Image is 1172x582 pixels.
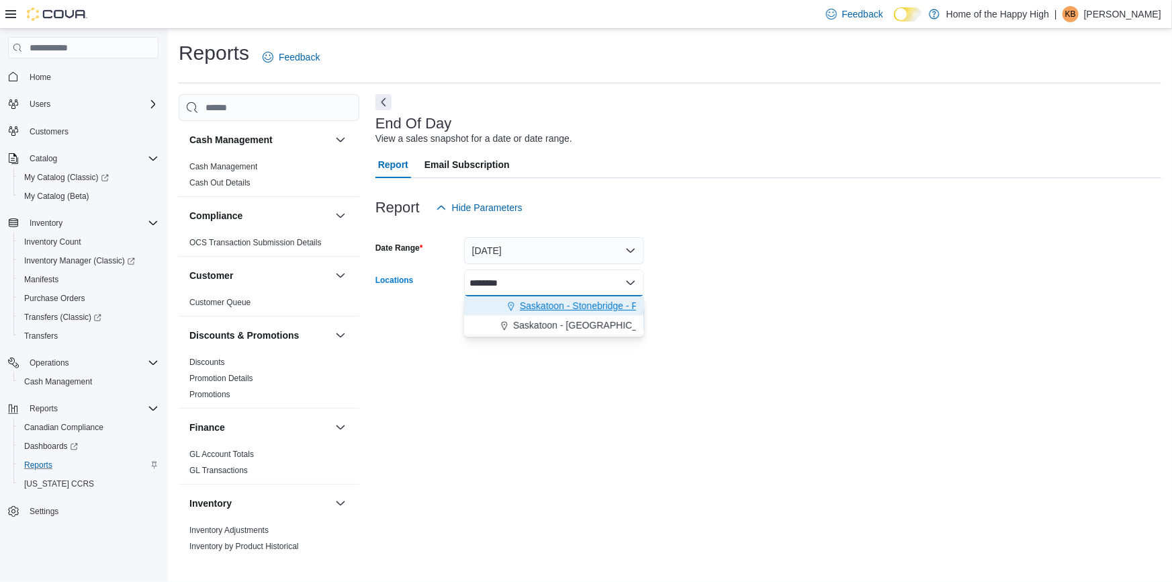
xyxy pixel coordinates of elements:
[189,209,242,222] h3: Compliance
[13,372,164,391] button: Cash Management
[13,187,164,206] button: My Catalog (Beta)
[189,209,330,222] button: Compliance
[189,329,299,342] h3: Discounts & Promotions
[19,419,159,435] span: Canadian Compliance
[13,251,164,270] a: Inventory Manager (Classic)
[894,22,895,22] span: Dark Mode
[189,466,248,475] a: GL Transactions
[332,132,349,148] button: Cash Management
[13,474,164,493] button: [US_STATE] CCRS
[24,124,74,140] a: Customers
[189,238,322,247] a: OCS Transaction Submission Details
[189,237,322,248] span: OCS Transaction Submission Details
[3,122,164,141] button: Customers
[24,96,159,112] span: Users
[30,153,57,164] span: Catalog
[946,6,1049,22] p: Home of the Happy High
[30,403,58,414] span: Reports
[3,67,164,86] button: Home
[19,272,64,288] a: Manifests
[24,331,58,341] span: Transfers
[332,495,349,511] button: Inventory
[1054,6,1057,22] p: |
[19,328,63,344] a: Transfers
[179,354,359,408] div: Discounts & Promotions
[24,96,56,112] button: Users
[189,542,299,551] a: Inventory by Product Historical
[13,168,164,187] a: My Catalog (Classic)
[3,214,164,233] button: Inventory
[3,501,164,521] button: Settings
[19,309,159,325] span: Transfers (Classic)
[19,328,159,344] span: Transfers
[19,374,159,390] span: Cash Management
[24,68,159,85] span: Home
[13,456,164,474] button: Reports
[179,40,249,67] h1: Reports
[189,133,273,147] h3: Cash Management
[279,50,320,64] span: Feedback
[19,253,159,269] span: Inventory Manager (Classic)
[189,269,330,282] button: Customer
[332,208,349,224] button: Compliance
[13,233,164,251] button: Inventory Count
[19,290,91,306] a: Purchase Orders
[27,7,87,21] img: Cova
[189,178,251,188] a: Cash Out Details
[464,296,644,316] button: Saskatoon - Stonebridge - Fire & Flower
[332,419,349,435] button: Finance
[189,133,330,147] button: Cash Management
[3,399,164,418] button: Reports
[375,275,414,286] label: Locations
[464,237,644,264] button: [DATE]
[257,44,325,71] a: Feedback
[13,289,164,308] button: Purchase Orders
[24,123,159,140] span: Customers
[189,374,253,383] a: Promotion Details
[189,449,254,460] span: GL Account Totals
[189,557,273,568] span: Inventory Count Details
[625,278,636,288] button: Close list of options
[19,476,159,492] span: Washington CCRS
[3,95,164,114] button: Users
[19,272,159,288] span: Manifests
[375,116,452,132] h3: End Of Day
[13,308,164,327] a: Transfers (Classic)
[13,437,164,456] a: Dashboards
[24,355,75,371] button: Operations
[8,61,159,556] nav: Complex example
[189,298,251,307] a: Customer Queue
[179,159,359,196] div: Cash Management
[24,191,89,202] span: My Catalog (Beta)
[179,446,359,484] div: Finance
[19,419,109,435] a: Canadian Compliance
[378,151,408,178] span: Report
[24,422,103,433] span: Canadian Compliance
[332,327,349,343] button: Discounts & Promotions
[13,327,164,345] button: Transfers
[19,309,107,325] a: Transfers (Classic)
[375,132,572,146] div: View a sales snapshot for a date or date range.
[24,69,56,85] a: Home
[24,255,135,266] span: Inventory Manager (Classic)
[19,169,114,185] a: My Catalog (Classic)
[431,194,528,221] button: Hide Parameters
[24,293,85,304] span: Purchase Orders
[24,401,159,417] span: Reports
[24,151,62,167] button: Catalog
[189,526,269,535] a: Inventory Adjustments
[189,373,253,384] span: Promotion Details
[189,162,257,171] a: Cash Management
[189,161,257,172] span: Cash Management
[30,218,62,228] span: Inventory
[30,99,50,110] span: Users
[375,200,420,216] h3: Report
[24,215,159,231] span: Inventory
[30,358,69,368] span: Operations
[189,329,330,342] button: Discounts & Promotions
[452,201,523,214] span: Hide Parameters
[19,438,83,454] a: Dashboards
[821,1,889,28] a: Feedback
